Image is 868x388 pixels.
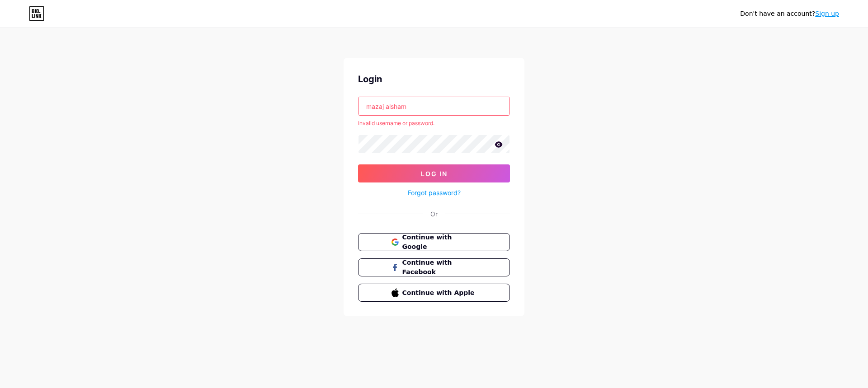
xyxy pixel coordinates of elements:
[740,9,839,19] div: Don't have an account?
[402,288,477,298] span: Continue with Apple
[430,209,438,219] div: Or
[358,72,510,86] div: Login
[359,97,509,115] input: Username
[815,10,839,17] a: Sign up
[408,188,461,197] a: Forgot password?
[358,119,510,127] div: Invalid username or password.
[421,170,448,178] span: Log In
[358,258,510,276] button: Continue with Facebook
[402,233,477,252] span: Continue with Google
[358,233,510,251] button: Continue with Google
[358,284,510,302] button: Continue with Apple
[358,164,510,182] button: Log In
[402,258,477,277] span: Continue with Facebook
